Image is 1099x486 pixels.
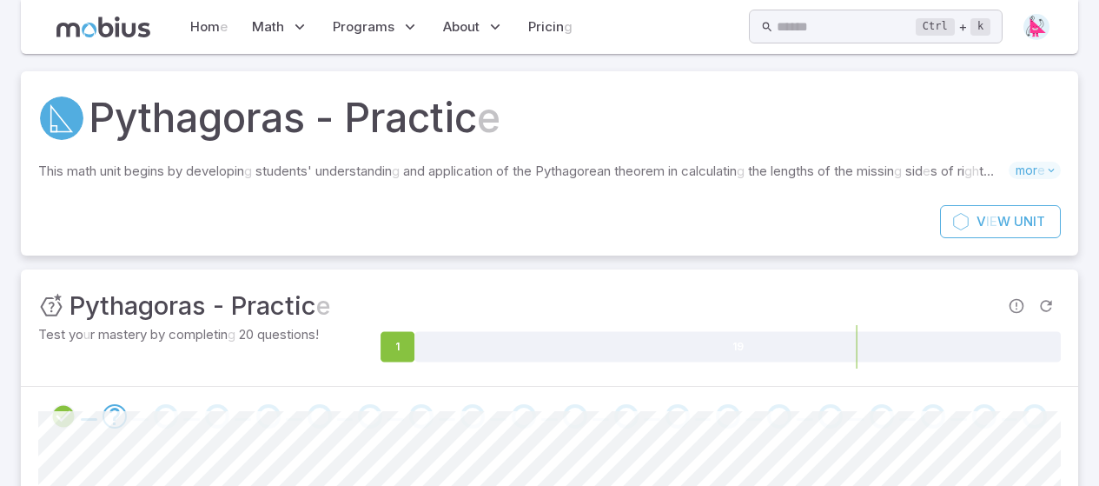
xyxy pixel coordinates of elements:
[1031,291,1061,321] span: Refresh Question
[668,163,678,179] readpronunciation-word: in
[528,18,564,35] readpronunciation-span: Pricin
[103,404,127,429] div: Go to the next question
[69,326,83,343] readpronunciation-span: yo
[857,163,894,179] readpronunciation-span: missin
[70,290,206,321] readpronunciation-word: Pythagoras
[428,163,493,179] readpronunciation-word: application
[154,404,178,429] div: Go to the next question
[977,213,986,230] readpronunciation-span: V
[98,326,147,343] readpronunciation-word: mastery
[100,163,121,179] readpronunciation-word: unit
[169,326,228,343] readpronunciation-span: completin
[124,163,164,179] readpronunciation-word: begins
[997,213,1010,230] readpronunciation-span: w
[1002,291,1031,321] span: Report an issue with the question
[460,404,485,429] div: Go to the next question
[818,404,843,429] div: Go to the next question
[403,163,425,179] readpronunciation-word: and
[940,205,1061,238] a: ViewUnit
[38,325,377,344] p: 20
[737,163,745,179] readpronunciation-span: g
[564,18,573,35] readpronunciation-span: g
[38,326,65,343] readpronunciation-word: Test
[771,163,814,179] readpronunciation-word: lengths
[315,326,319,343] readpronunciation-span: !
[1023,14,1049,40] img: right-triangle.svg
[496,163,509,179] readpronunciation-word: of
[923,163,930,179] readpronunciation-span: e
[205,404,229,429] div: Go to the next question
[51,404,76,429] div: Review your answer
[512,404,536,429] div: Go to the next question
[818,163,831,179] readpronunciation-word: of
[231,290,316,321] readpronunciation-span: Practic
[67,163,96,179] readpronunciation-word: math
[83,326,90,343] readpronunciation-span: u
[409,404,434,429] div: Go to the next question
[89,93,305,142] readpronunciation-word: Pythagoras
[477,93,500,142] readpronunciation-span: e
[185,7,233,47] a: Home
[90,326,95,343] readpronunciation-span: r
[894,163,902,179] readpronunciation-span: g
[255,163,312,179] readpronunciation-word: students'
[979,163,994,179] readpronunciation-span: t
[986,213,997,230] readpronunciation-span: ie
[228,326,235,343] readpronunciation-span: g
[315,93,334,142] readpronunciation-word: -
[941,163,954,179] readpronunciation-word: of
[716,404,740,429] div: Go to the next question
[834,163,853,179] readpronunciation-word: the
[1014,213,1045,230] readpronunciation-word: Unit
[681,163,737,179] readpronunciation-span: calculatin
[38,163,63,179] readpronunciation-word: This
[977,20,983,32] readpronunciation-word: k
[535,163,611,179] readpronunciation-word: Pythagorean
[513,163,532,179] readpronunciation-word: the
[614,404,639,429] div: Go to the next question
[257,326,315,343] readpronunciation-word: questions
[308,404,332,429] div: Go to the next question
[252,17,284,37] span: Math
[665,404,690,429] div: Go to the next question
[38,95,85,142] a: Pythagoras
[244,163,252,179] readpronunciation-span: g
[523,7,578,47] a: Pricing
[614,163,665,179] readpronunciation-word: theorem
[443,17,480,37] span: About
[168,163,182,179] readpronunciation-word: by
[905,163,923,179] readpronunciation-span: sid
[563,404,587,429] div: Go to the next question
[220,18,228,35] readpronunciation-span: e
[870,404,894,429] div: Go to the next question
[916,17,990,37] div: +
[767,404,791,429] div: Go to the next question
[392,163,400,179] readpronunciation-span: g
[315,163,392,179] readpronunciation-span: understandin
[256,404,281,429] div: Go to the next question
[930,163,937,179] readpronunciation-span: s
[186,163,244,179] readpronunciation-span: developin
[748,163,767,179] readpronunciation-word: the
[957,163,964,179] readpronunciation-span: ri
[344,93,477,142] readpronunciation-span: Practic
[921,404,945,429] div: Go to the next question
[333,17,394,37] span: Programs
[358,404,382,429] div: Go to the next question
[316,290,331,321] readpronunciation-span: e
[190,18,220,35] readpronunciation-span: Hom
[213,290,224,321] readpronunciation-word: -
[1023,404,1047,429] div: Go to the next question
[150,326,165,343] readpronunciation-word: by
[972,404,996,429] div: Go to the next question
[916,18,955,36] kbd: Ctrl
[964,163,979,179] readpronunciation-span: gh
